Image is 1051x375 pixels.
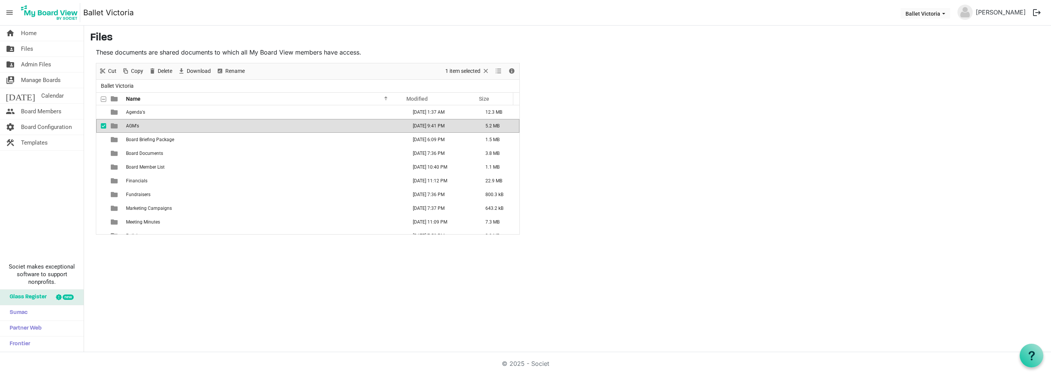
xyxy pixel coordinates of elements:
button: Copy [121,66,145,76]
td: August 11, 2025 7:52 PM column header Modified [405,229,477,243]
td: November 12, 2024 7:36 PM column header Modified [405,188,477,201]
div: Delete [146,63,175,79]
span: Board Briefing Package [126,137,174,142]
button: logout [1029,5,1045,21]
a: My Board View Logo [19,3,83,22]
td: Board Member List is template cell column header Name [124,160,405,174]
td: checkbox [96,119,106,133]
div: Download [175,63,213,79]
span: Glass Register [6,290,47,305]
td: February 01, 2022 6:09 PM column header Modified [405,133,477,146]
td: Meeting Minutes is template cell column header Name [124,215,405,229]
span: switch_account [6,72,15,88]
span: Partner Web [6,321,42,336]
img: no-profile-picture.svg [957,5,973,20]
td: Policies is template cell column header Name [124,229,405,243]
td: 7.3 MB is template cell column header Size [477,215,519,229]
td: June 25, 2025 11:09 PM column header Modified [405,215,477,229]
span: folder_shared [6,41,15,56]
span: Board Members [21,104,61,119]
td: Board Briefing Package is template cell column header Name [124,133,405,146]
td: April 30, 2025 1:37 AM column header Modified [405,105,477,119]
td: checkbox [96,174,106,188]
td: December 02, 2024 9:41 PM column header Modified [405,119,477,133]
span: Financials [126,178,147,183]
div: View [492,63,505,79]
a: Ballet Victoria [83,5,134,20]
td: is template cell column header type [106,188,124,201]
p: These documents are shared documents to which all My Board View members have access. [96,48,520,57]
div: Details [505,63,518,79]
span: Copy [130,66,144,76]
span: construction [6,135,15,150]
span: Meeting Minutes [126,219,160,225]
div: Copy [119,63,146,79]
td: Financials is template cell column header Name [124,174,405,188]
td: 3.9 MB is template cell column header Size [477,229,519,243]
div: Cut [96,63,119,79]
div: Clear selection [443,63,492,79]
a: [PERSON_NAME] [973,5,1029,20]
td: 643.2 kB is template cell column header Size [477,201,519,215]
button: Details [507,66,517,76]
td: November 12, 2024 7:36 PM column header Modified [405,146,477,160]
span: Board Configuration [21,119,72,135]
span: Board Member List [126,164,165,170]
span: Frontier [6,336,30,352]
td: is template cell column header type [106,215,124,229]
td: Marketing Campaigns is template cell column header Name [124,201,405,215]
span: menu [2,5,17,20]
span: 1 item selected [445,66,481,76]
span: Calendar [41,88,64,103]
button: Selection [444,66,491,76]
td: 22.9 MB is template cell column header Size [477,174,519,188]
span: Admin Files [21,57,51,72]
button: Cut [98,66,118,76]
td: AGM's is template cell column header Name [124,119,405,133]
td: 1.5 MB is template cell column header Size [477,133,519,146]
td: checkbox [96,229,106,243]
td: November 20, 2024 10:40 PM column header Modified [405,160,477,174]
span: Fundraisers [126,192,150,197]
span: Agenda's [126,109,145,115]
span: Rename [225,66,246,76]
button: Download [176,66,212,76]
td: is template cell column header type [106,229,124,243]
td: Agenda's is template cell column header Name [124,105,405,119]
span: Board Documents [126,151,163,156]
button: Rename [215,66,246,76]
td: is template cell column header type [106,201,124,215]
td: 5.2 MB is template cell column header Size [477,119,519,133]
td: is template cell column header type [106,119,124,133]
td: 3.8 MB is template cell column header Size [477,146,519,160]
span: people [6,104,15,119]
span: Modified [406,96,428,102]
span: Cut [107,66,117,76]
span: settings [6,119,15,135]
td: Board Documents is template cell column header Name [124,146,405,160]
span: Size [479,96,489,102]
td: is template cell column header type [106,133,124,146]
span: AGM's [126,123,139,129]
span: Name [126,96,141,102]
img: My Board View Logo [19,3,80,22]
td: checkbox [96,201,106,215]
td: Fundraisers is template cell column header Name [124,188,405,201]
td: is template cell column header type [106,160,124,174]
span: Templates [21,135,48,150]
td: 1.1 MB is template cell column header Size [477,160,519,174]
td: 12.3 MB is template cell column header Size [477,105,519,119]
span: Ballet Victoria [99,81,135,91]
td: checkbox [96,160,106,174]
td: 800.3 kB is template cell column header Size [477,188,519,201]
button: Delete [147,66,174,76]
button: View dropdownbutton [494,66,503,76]
span: Societ makes exceptional software to support nonprofits. [3,263,80,286]
td: is template cell column header type [106,174,124,188]
td: checkbox [96,133,106,146]
span: [DATE] [6,88,35,103]
a: © 2025 - Societ [502,360,549,367]
div: new [63,295,74,300]
div: Rename [213,63,247,79]
td: checkbox [96,188,106,201]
